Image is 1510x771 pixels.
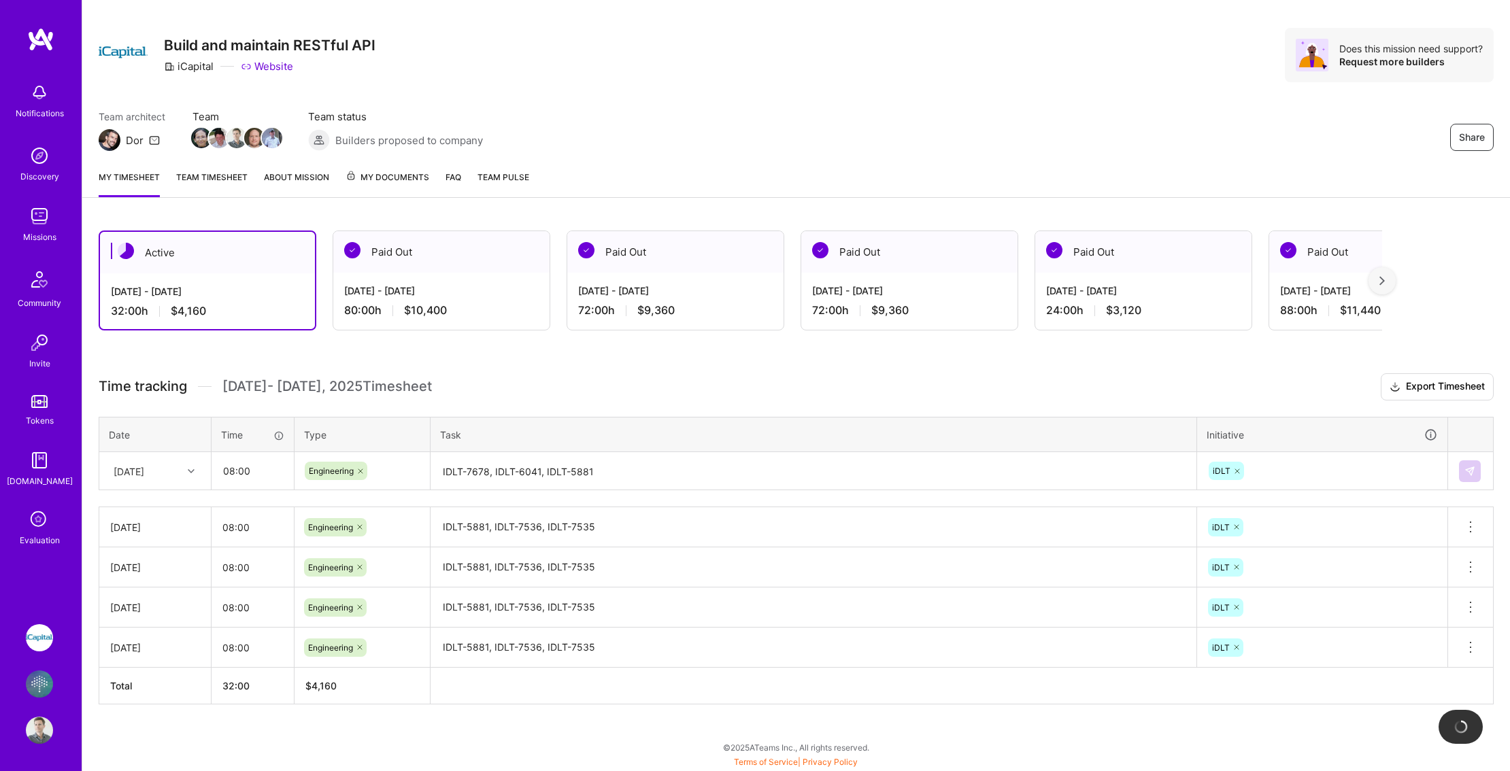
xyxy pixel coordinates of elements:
div: Discovery [20,169,59,184]
textarea: IDLT-7678, IDLT-6041, IDLT-5881 [432,453,1195,490]
div: [DATE] - [DATE] [111,284,304,298]
div: Paid Out [333,231,550,273]
img: guide book [26,447,53,474]
a: Team Member Avatar [192,126,210,150]
img: right [1379,276,1385,286]
img: Paid Out [1046,242,1062,258]
img: Community [23,263,56,296]
div: Dor [126,133,144,148]
div: [DATE] - [DATE] [1046,284,1241,298]
img: loading [1452,717,1471,736]
div: © 2025 ATeams Inc., All rights reserved. [82,730,1510,764]
div: Request more builders [1339,55,1483,68]
img: Active [118,243,134,259]
div: Evaluation [20,533,60,547]
img: discovery [26,142,53,169]
a: Team Member Avatar [263,126,281,150]
div: null [1459,460,1482,482]
input: HH:MM [212,549,294,585]
span: Team architect [99,109,165,124]
img: Submit [1464,466,1475,477]
a: Privacy Policy [803,757,858,767]
a: FAQ [446,170,461,197]
span: Share [1459,131,1485,144]
img: Team Member Avatar [244,128,265,148]
a: Team Member Avatar [246,126,263,150]
a: Flowcarbon: AI Memory Company [22,670,56,698]
div: Missions [23,230,56,244]
i: icon Download [1390,380,1400,394]
i: icon Mail [149,135,160,145]
span: iDLT [1212,562,1230,572]
div: Paid Out [801,231,1018,273]
div: iCapital [164,59,214,73]
div: 80:00 h [344,303,539,318]
a: Team Member Avatar [228,126,246,150]
img: Paid Out [812,242,828,258]
div: [DATE] - [DATE] [1280,284,1475,298]
textarea: IDLT-5881, IDLT-7536, IDLT-7535 [432,589,1195,626]
span: Time tracking [99,378,187,395]
button: Share [1450,124,1494,151]
span: Team [192,109,281,124]
div: 72:00 h [578,303,773,318]
span: $11,440 [1340,303,1381,318]
th: 32:00 [212,668,295,704]
span: Engineering [308,602,353,613]
div: [DATE] - [DATE] [578,284,773,298]
span: $3,120 [1106,303,1141,318]
img: Team Member Avatar [191,128,212,148]
div: [DATE] [110,640,200,655]
textarea: IDLT-5881, IDLT-7536, IDLT-7535 [432,549,1195,586]
i: icon Chevron [188,468,195,475]
input: HH:MM [212,453,293,489]
div: Time [221,428,284,442]
img: Team Architect [99,129,120,151]
input: HH:MM [212,630,294,666]
span: iDLT [1213,466,1230,476]
th: Task [431,417,1197,452]
img: Paid Out [344,242,360,258]
div: 88:00 h [1280,303,1475,318]
img: bell [26,79,53,106]
span: Engineering [308,642,353,653]
div: 24:00 h [1046,303,1241,318]
div: [DOMAIN_NAME] [7,474,73,488]
button: Export Timesheet [1381,373,1494,400]
a: iCapital: Build and maintain RESTful API [22,624,56,651]
i: icon CompanyGray [164,61,175,72]
span: iDLT [1212,522,1230,532]
span: [DATE] - [DATE] , 2025 Timesheet [222,378,432,395]
img: User Avatar [26,717,53,744]
a: Terms of Service [734,757,798,767]
span: $9,360 [871,303,909,318]
img: teamwork [26,203,53,230]
span: $ 4,160 [305,680,337,691]
img: Paid Out [1280,242,1296,258]
th: Date [99,417,212,452]
span: Engineering [309,466,354,476]
i: icon SelectionTeam [27,507,52,533]
h3: Build and maintain RESTful API [164,37,375,54]
span: Engineering [308,562,353,572]
div: [DATE] [114,464,144,478]
span: | [734,757,858,767]
div: 72:00 h [812,303,1007,318]
div: [DATE] - [DATE] [344,284,539,298]
a: Team Member Avatar [210,126,228,150]
img: Team Member Avatar [209,128,229,148]
img: Invite [26,329,53,356]
img: Team Member Avatar [227,128,247,148]
div: Invite [29,356,50,371]
span: iDLT [1212,642,1230,653]
img: tokens [31,395,48,408]
a: My timesheet [99,170,160,197]
img: iCapital: Build and maintain RESTful API [26,624,53,651]
div: Paid Out [1269,231,1486,273]
img: Builders proposed to company [308,129,330,151]
a: Team timesheet [176,170,248,197]
th: Type [295,417,431,452]
textarea: IDLT-5881, IDLT-7536, IDLT-7535 [432,629,1195,666]
a: User Avatar [22,717,56,744]
div: [DATE] [110,520,200,534]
